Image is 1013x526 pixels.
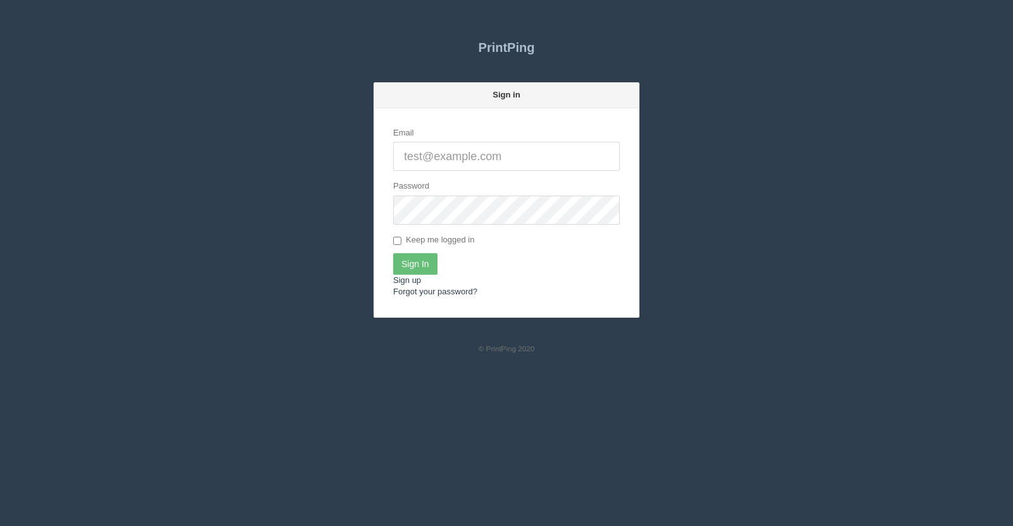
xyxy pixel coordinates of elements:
[374,32,639,63] a: PrintPing
[393,275,421,285] a: Sign up
[393,234,474,247] label: Keep me logged in
[493,90,520,99] strong: Sign in
[393,180,429,192] label: Password
[479,344,535,353] small: © PrintPing 2020
[393,237,401,245] input: Keep me logged in
[393,287,477,296] a: Forgot your password?
[393,127,414,139] label: Email
[393,142,620,171] input: test@example.com
[393,253,437,275] input: Sign In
